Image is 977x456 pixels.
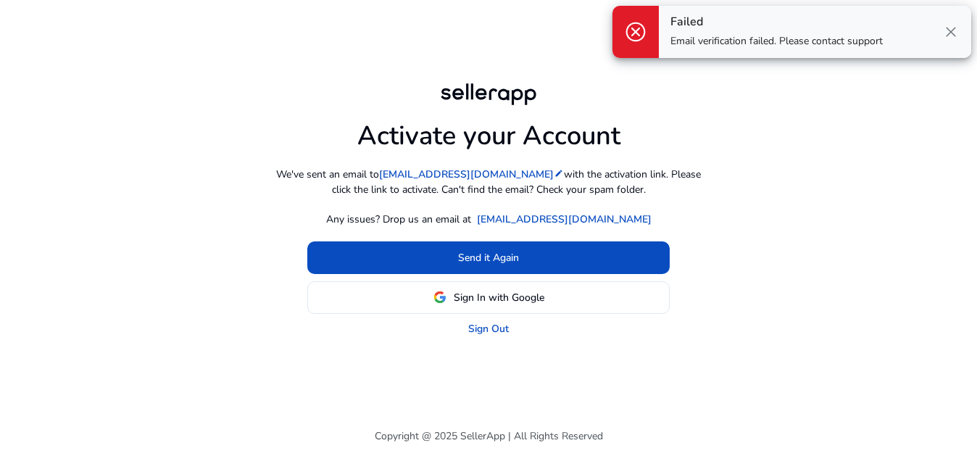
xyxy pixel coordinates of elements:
[477,212,652,227] a: [EMAIL_ADDRESS][DOMAIN_NAME]
[554,168,564,178] mat-icon: edit
[458,250,519,265] span: Send it Again
[357,109,620,152] h1: Activate your Account
[942,23,960,41] span: close
[670,15,883,29] h4: Failed
[326,212,471,227] p: Any issues? Drop us an email at
[379,167,564,182] a: [EMAIL_ADDRESS][DOMAIN_NAME]
[468,321,509,336] a: Sign Out
[307,281,670,314] button: Sign In with Google
[307,241,670,274] button: Send it Again
[433,291,446,304] img: google-logo.svg
[670,34,883,49] p: Email verification failed. Please contact support
[454,290,544,305] span: Sign In with Google
[624,20,647,43] span: cancel
[271,167,706,197] p: We've sent an email to with the activation link. Please click the link to activate. Can't find th...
